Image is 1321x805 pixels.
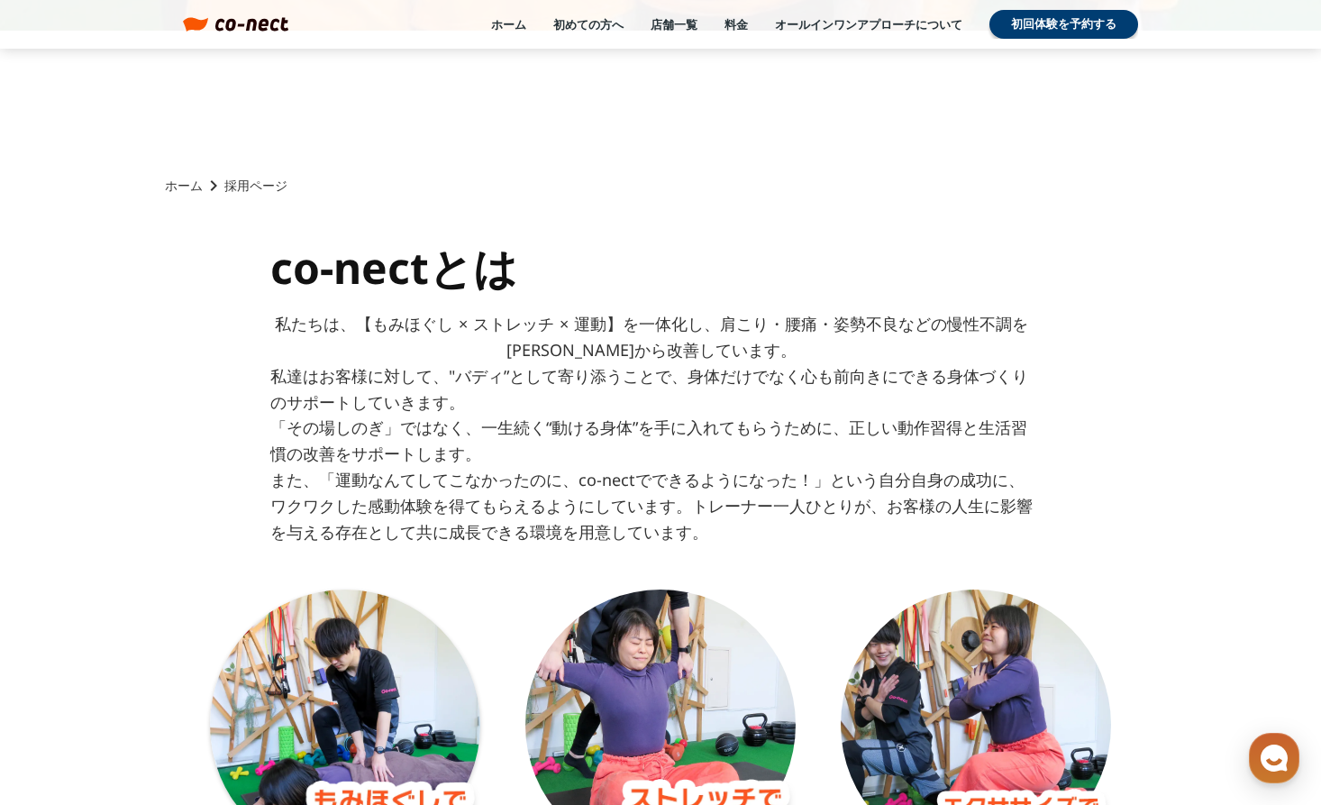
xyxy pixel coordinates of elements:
[270,311,1033,363] p: 私たちは、【もみほぐし × ストレッチ × 運動】を一体化し、肩こり・腰痛・姿勢不良などの慢性不調を[PERSON_NAME]から改善しています。
[651,16,697,32] a: 店舗一覧
[270,242,517,294] h2: co-nectとは
[491,16,526,32] a: ホーム
[5,572,119,617] a: ホーム
[46,599,78,613] span: ホーム
[775,16,962,32] a: オールインワンアプローチについて
[165,177,203,195] a: ホーム
[278,599,300,613] span: 設定
[270,467,1033,544] p: また、「運動なんてしてこなかったのに、co-nectでできるようになった！」という自分自身の成功に、ワクワクした感動体験を得てもらえるようにしています。トレーナー一人ひとりが、お客様の人生に影響...
[232,572,346,617] a: 設定
[553,16,624,32] a: 初めての方へ
[724,16,748,32] a: 料金
[270,363,1033,467] p: 私達はお客様に対して、"バディ”として寄り添うことで、身体だけでなく心も前向きにできる身体づくりのサポートしていきます。 「その場しのぎ」ではなく、一生続く“動ける身体”を手に入れてもらうために...
[119,572,232,617] a: チャット
[989,10,1138,39] a: 初回体験を予約する
[203,175,224,197] i: keyboard_arrow_right
[154,599,197,614] span: チャット
[224,177,287,195] p: 採用ページ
